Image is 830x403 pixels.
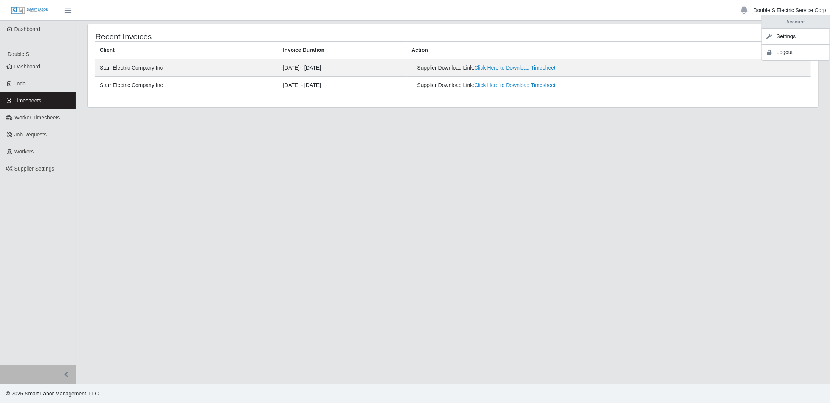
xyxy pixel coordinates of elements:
[14,132,47,138] span: Job Requests
[474,82,555,88] a: Click Here to Download Timesheet
[762,29,830,45] a: Settings
[14,98,42,104] span: Timesheets
[407,42,811,59] th: Action
[762,45,830,60] a: Logout
[14,81,26,87] span: Todo
[6,391,99,397] span: © 2025 Smart Labor Management, LLC
[14,115,60,121] span: Worker Timesheets
[278,59,407,77] td: [DATE] - [DATE]
[95,42,278,59] th: Client
[8,51,29,57] span: Double S
[14,64,40,70] span: Dashboard
[278,77,407,94] td: [DATE] - [DATE]
[95,59,278,77] td: Starr Electric Company Inc
[417,81,669,89] div: Supplier Download Link:
[787,19,805,25] strong: Account
[417,64,669,72] div: Supplier Download Link:
[11,6,48,15] img: SLM Logo
[278,42,407,59] th: Invoice Duration
[14,26,40,32] span: Dashboard
[95,32,387,41] h4: Recent Invoices
[14,149,34,155] span: Workers
[95,77,278,94] td: Starr Electric Company Inc
[474,65,555,71] a: Click Here to Download Timesheet
[14,166,54,172] span: Supplier Settings
[754,6,826,14] a: Double S Electric Service Corp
